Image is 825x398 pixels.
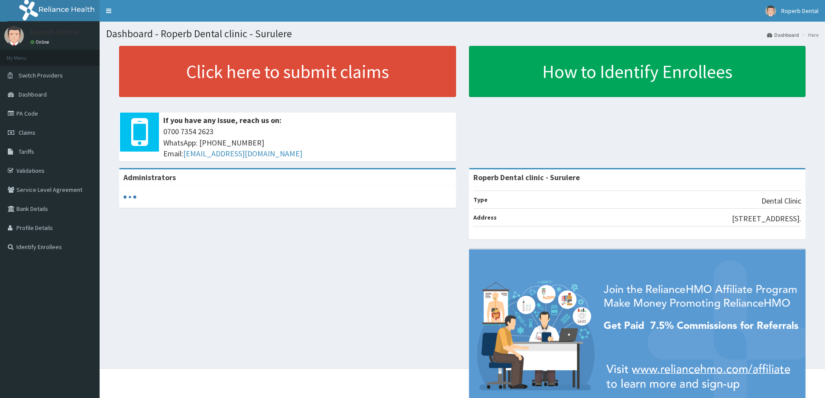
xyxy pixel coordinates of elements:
[19,148,34,155] span: Tariffs
[19,129,36,136] span: Claims
[123,191,136,204] svg: audio-loading
[473,172,580,182] strong: Roperb Dental clinic - Surulere
[767,31,799,39] a: Dashboard
[30,39,51,45] a: Online
[183,149,302,159] a: [EMAIL_ADDRESS][DOMAIN_NAME]
[163,115,281,125] b: If you have any issue, reach us on:
[765,6,776,16] img: User Image
[19,91,47,98] span: Dashboard
[761,195,801,207] p: Dental Clinic
[473,214,497,221] b: Address
[469,46,806,97] a: How to Identify Enrollees
[781,7,819,15] span: Roperb Dental
[163,126,452,159] span: 0700 7354 2623 WhatsApp: [PHONE_NUMBER] Email:
[123,172,176,182] b: Administrators
[30,28,79,36] p: Roperb Dental
[473,196,488,204] b: Type
[800,31,819,39] li: Here
[19,71,63,79] span: Switch Providers
[106,28,819,39] h1: Dashboard - Roperb Dental clinic - Surulere
[4,26,24,45] img: User Image
[119,46,456,97] a: Click here to submit claims
[732,213,801,224] p: [STREET_ADDRESS].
